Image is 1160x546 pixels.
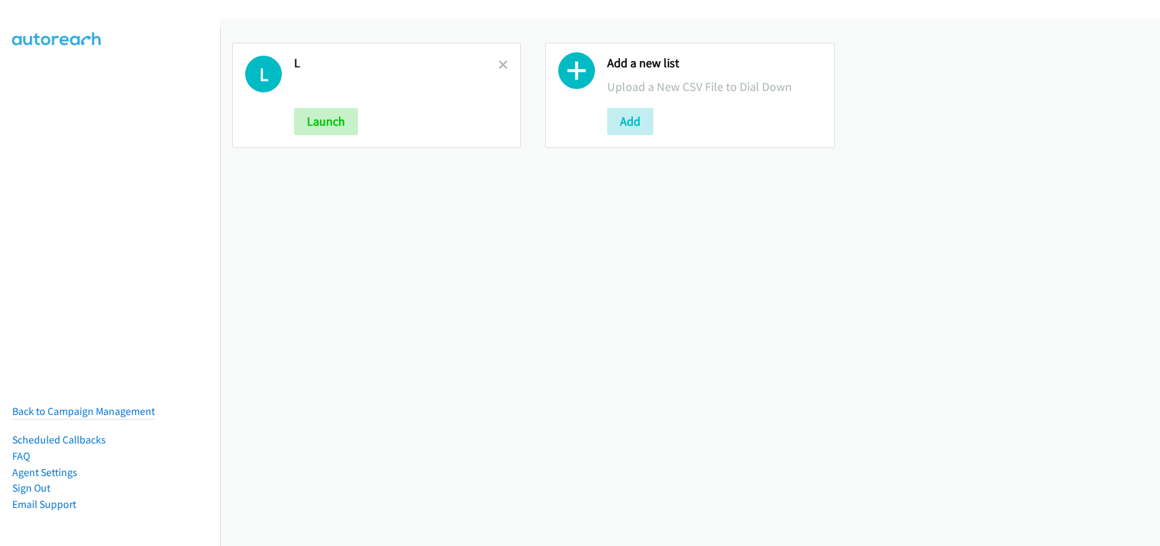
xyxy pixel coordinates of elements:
[294,108,358,135] button: Launch
[12,405,155,418] a: Back to Campaign Management
[12,498,76,511] a: Email Support
[607,56,821,71] h2: Add a new list
[245,56,282,92] h1: L
[12,466,77,479] a: Agent Settings
[607,77,821,96] p: Upload a New CSV File to Dial Down
[294,56,499,71] h2: L
[12,433,106,446] a: Scheduled Callbacks
[12,450,30,462] a: FAQ
[12,481,50,494] a: Sign Out
[607,108,653,135] button: Add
